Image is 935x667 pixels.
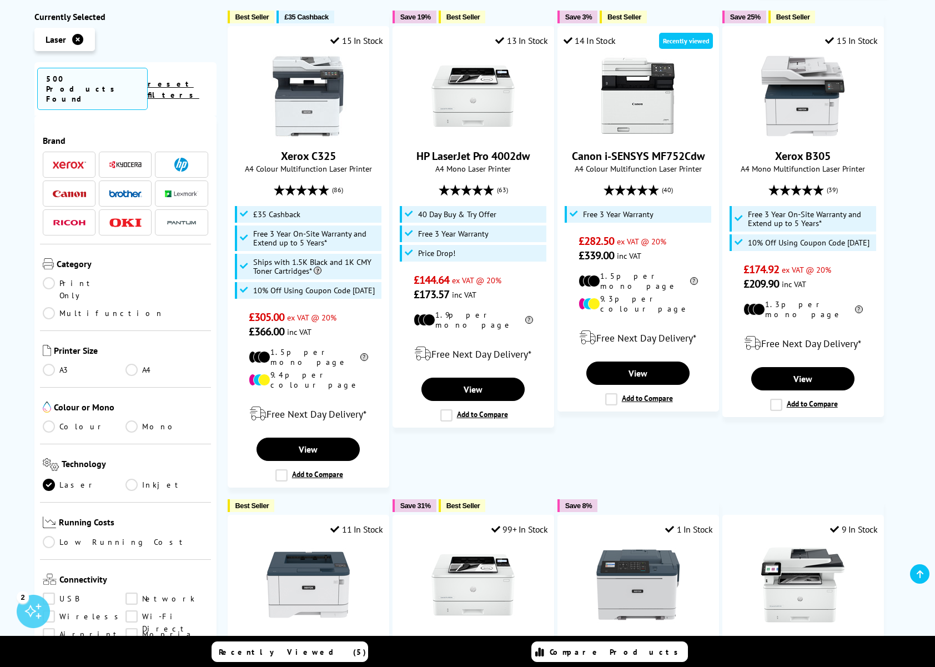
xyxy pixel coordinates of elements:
[579,271,698,291] li: 1.5p per mono page
[228,11,275,23] button: Best Seller
[743,299,863,319] li: 1.3p per mono page
[728,328,878,359] div: modal_delivery
[414,287,450,302] span: £173.57
[234,398,383,429] div: modal_delivery
[43,516,56,528] img: Running Costs
[439,499,486,512] button: Best Seller
[531,641,688,662] a: Compare Products
[440,409,508,422] label: Add to Compare
[596,543,680,626] img: Xerox C310
[400,501,431,510] span: Save 31%
[431,129,515,140] a: HP LaserJet Pro 4002dw
[776,13,810,21] span: Best Seller
[57,258,208,272] span: Category
[43,593,125,605] a: USB
[617,236,666,247] span: ex VAT @ 20%
[43,345,51,356] img: Printer Size
[565,13,592,21] span: Save 3%
[431,543,515,626] img: HP LaserJet Pro 4002dn
[586,362,690,385] a: View
[495,35,547,46] div: 13 In Stock
[399,163,548,174] span: A4 Mono Laser Printer
[730,13,761,21] span: Save 25%
[770,399,838,411] label: Add to Compare
[557,11,597,23] button: Save 3%
[109,189,142,197] img: Brother
[596,129,680,140] a: Canon i-SENSYS MF752Cdw
[452,275,501,285] span: ex VAT @ 20%
[825,35,877,46] div: 15 In Stock
[59,516,208,530] span: Running Costs
[109,187,142,200] a: Brother
[277,11,334,23] button: £35 Cashback
[212,641,368,662] a: Recently Viewed (5)
[17,591,29,603] div: 2
[446,501,480,510] span: Best Seller
[665,524,713,535] div: 1 In Stock
[418,249,455,258] span: Price Drop!
[148,79,199,100] a: reset filters
[228,499,275,512] button: Best Seller
[565,501,592,510] span: Save 8%
[605,393,673,405] label: Add to Compare
[583,210,654,219] span: Free 3 Year Warranty
[431,618,515,629] a: HP LaserJet Pro 4002dn
[165,216,198,229] img: Pantum
[43,307,164,319] a: Multifunction
[421,378,525,401] a: View
[43,258,54,269] img: Category
[219,647,366,657] span: Recently Viewed (5)
[125,420,208,433] a: Mono
[761,129,844,140] a: Xerox B305
[267,129,350,140] a: Xerox C325
[109,158,142,172] a: Kyocera
[572,149,705,163] a: Canon i-SENSYS MF752Cdw
[109,215,142,229] a: OKI
[600,11,647,23] button: Best Seller
[607,13,641,21] span: Best Seller
[165,215,198,229] a: Pantum
[332,179,343,200] span: (86)
[125,479,208,491] a: Inkjet
[249,347,368,367] li: 1.5p per mono page
[751,367,854,390] a: View
[452,289,476,300] span: inc VAT
[53,158,86,172] a: Xerox
[125,364,208,376] a: A4
[34,11,217,22] div: Currently Selected
[659,33,713,49] div: Recently viewed
[125,610,208,623] a: Wi-Fi Direct
[267,543,350,626] img: Xerox B310
[165,190,198,197] img: Lexmark
[46,34,66,45] span: Laser
[393,11,436,23] button: Save 19%
[399,338,548,369] div: modal_delivery
[165,158,198,172] a: HP
[596,618,680,629] a: Xerox C310
[257,438,360,461] a: View
[62,458,208,473] span: Technology
[253,229,379,247] span: Free 3 Year On-Site Warranty and Extend up to 5 Years*
[330,35,383,46] div: 15 In Stock
[748,210,873,228] span: Free 3 Year On-Site Warranty and Extend up to 5 Years*
[165,187,198,200] a: Lexmark
[275,469,343,482] label: Add to Compare
[53,187,86,200] a: Canon
[109,161,142,169] img: Kyocera
[418,210,496,219] span: 40 Day Buy & Try Offer
[253,258,379,275] span: Ships with 1.5K Black and 1K CMY Toner Cartridges*
[43,364,125,376] a: A3
[446,13,480,21] span: Best Seller
[743,277,780,291] span: £209.90
[287,327,311,337] span: inc VAT
[564,35,616,46] div: 14 In Stock
[54,345,208,358] span: Printer Size
[497,179,508,200] span: (63)
[281,149,336,163] a: Xerox C325
[249,370,368,390] li: 9.4p per colour page
[284,13,328,21] span: £35 Cashback
[235,13,269,21] span: Best Seller
[418,229,489,238] span: Free 3 Year Warranty
[53,219,86,225] img: Ricoh
[53,215,86,229] a: Ricoh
